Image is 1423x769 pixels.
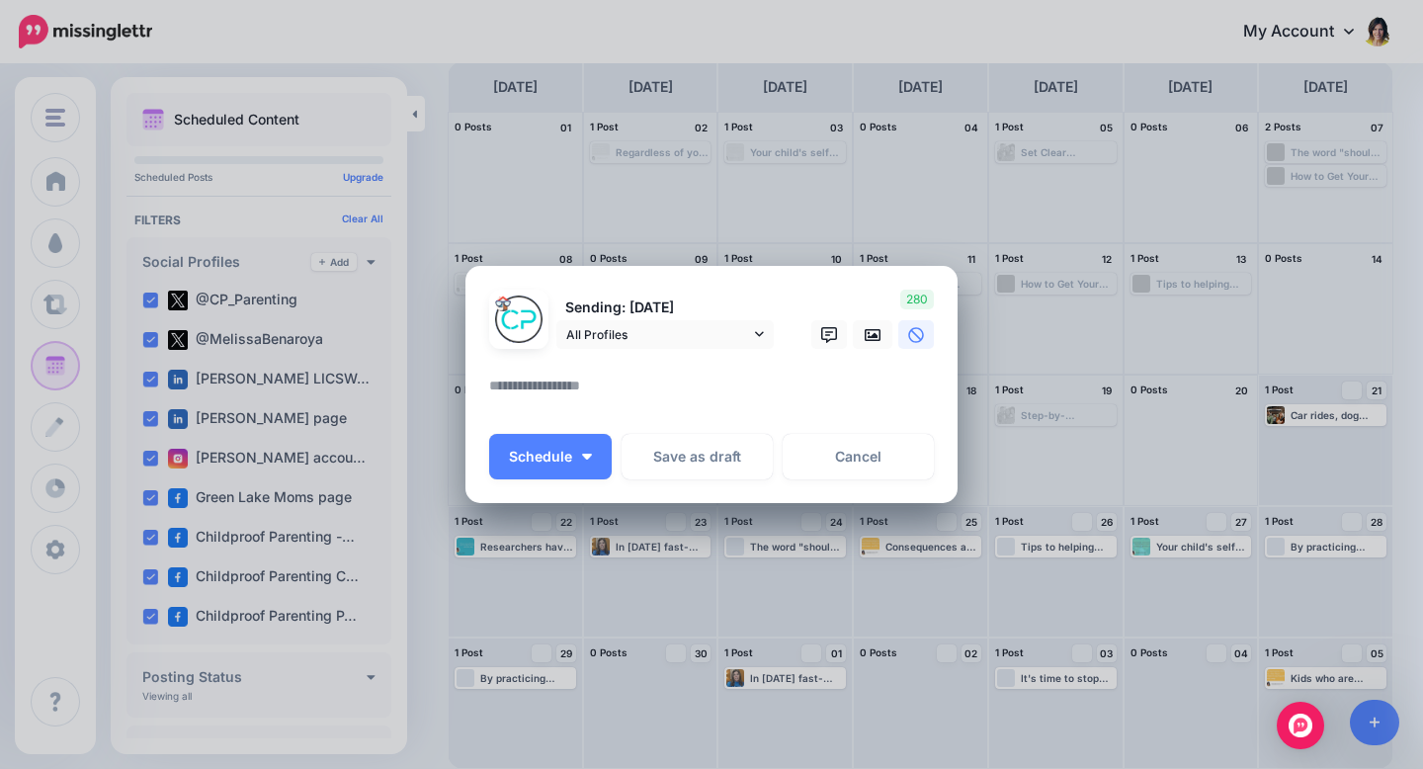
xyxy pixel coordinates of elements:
span: Schedule [509,450,572,464]
button: Save as draft [622,434,773,479]
div: Open Intercom Messenger [1277,702,1324,749]
a: All Profiles [556,320,774,349]
button: Schedule [489,434,612,479]
img: arrow-down-white.png [582,454,592,460]
span: All Profiles [566,324,750,345]
a: Cancel [783,434,934,479]
span: 280 [900,290,934,309]
img: m4TxC25U0p6-bsa103574.png [495,296,511,311]
p: Sending: [DATE] [556,297,774,319]
img: 19764458_1942628119316101_914729859685548032_a-bsa100016.jpg [495,296,543,343]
